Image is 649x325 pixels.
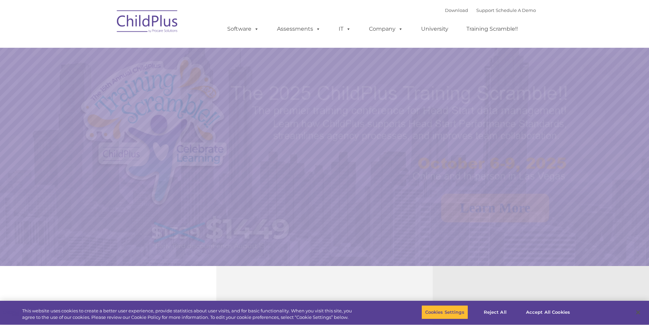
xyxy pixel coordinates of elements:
a: Company [362,22,410,36]
button: Reject All [474,305,516,320]
img: ChildPlus by Procare Solutions [113,5,182,40]
a: Support [476,8,494,13]
a: Software [220,22,266,36]
a: Schedule A Demo [496,8,536,13]
font: | [445,8,536,13]
a: IT [332,22,358,36]
button: Close [631,305,646,320]
a: Download [445,8,468,13]
button: Accept All Cookies [522,305,574,320]
a: Assessments [270,22,327,36]
a: Learn More [441,194,549,222]
a: University [414,22,455,36]
div: This website uses cookies to create a better user experience, provide statistics about user visit... [22,308,357,321]
button: Cookies Settings [421,305,468,320]
a: Training Scramble!! [460,22,525,36]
